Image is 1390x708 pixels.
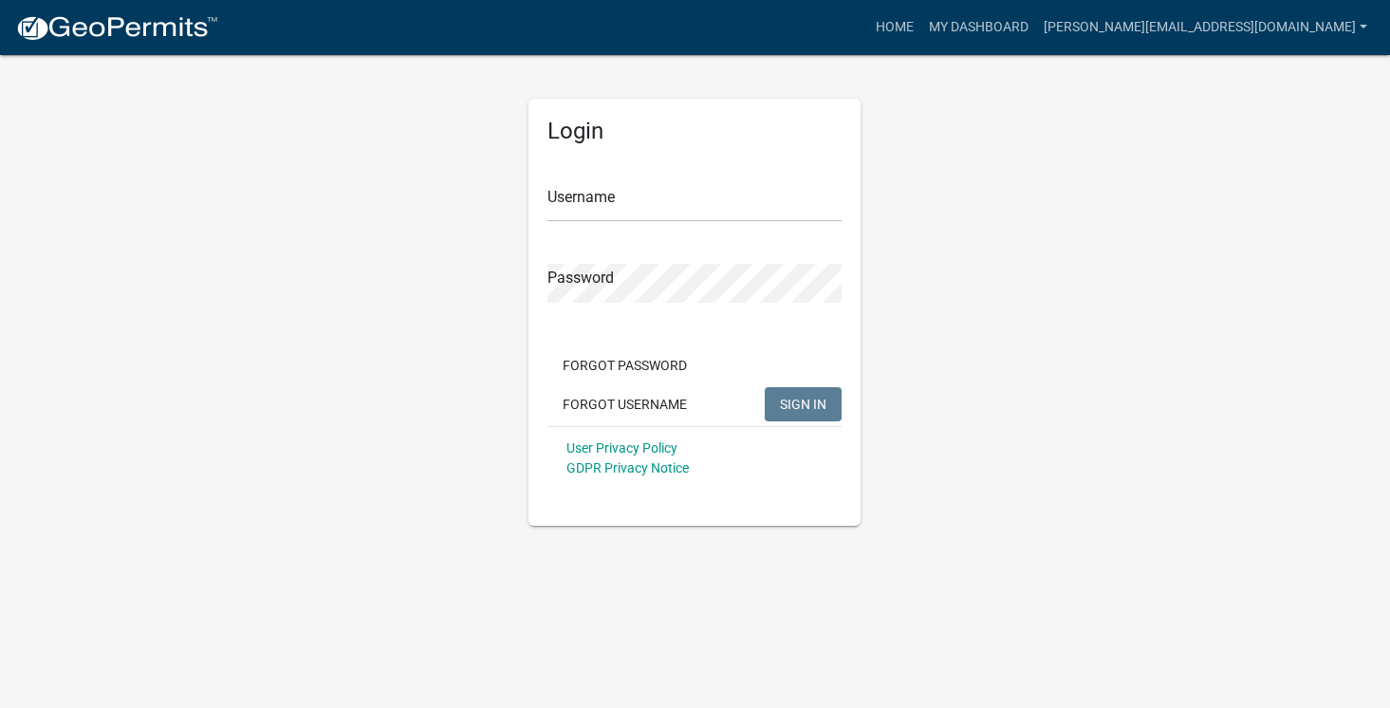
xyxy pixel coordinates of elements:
a: My Dashboard [921,9,1036,46]
a: Home [868,9,921,46]
span: SIGN IN [780,396,826,411]
a: User Privacy Policy [566,440,677,456]
button: Forgot Username [547,387,702,421]
button: Forgot Password [547,348,702,382]
h5: Login [547,118,842,145]
a: GDPR Privacy Notice [566,460,689,475]
button: SIGN IN [765,387,842,421]
a: [PERSON_NAME][EMAIL_ADDRESS][DOMAIN_NAME] [1036,9,1375,46]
